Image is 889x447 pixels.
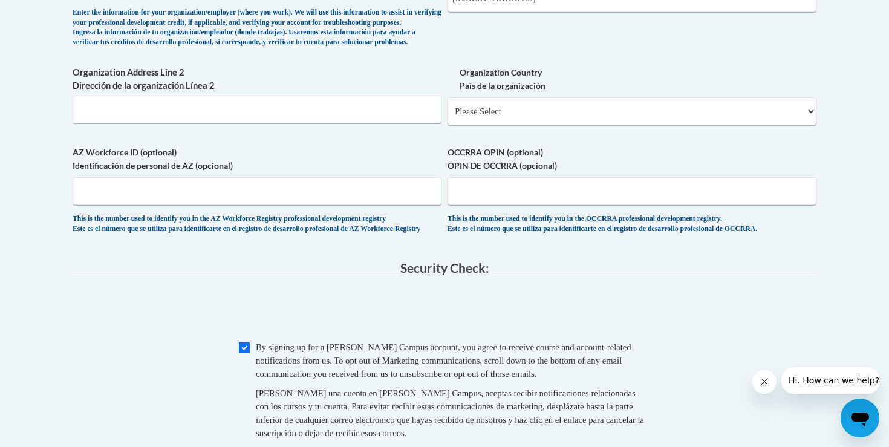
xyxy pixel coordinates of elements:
[73,146,441,172] label: AZ Workforce ID (optional) Identificación de personal de AZ (opcional)
[353,287,536,334] iframe: reCAPTCHA
[73,214,441,234] div: This is the number used to identify you in the AZ Workforce Registry professional development reg...
[256,388,644,438] span: [PERSON_NAME] una cuenta en [PERSON_NAME] Campus, aceptas recibir notificaciones relacionadas con...
[73,66,441,93] label: Organization Address Line 2 Dirección de la organización Línea 2
[400,260,489,275] span: Security Check:
[448,146,816,172] label: OCCRRA OPIN (optional) OPIN DE OCCRRA (opcional)
[752,370,777,394] iframe: Close message
[73,96,441,123] input: Metadata input
[73,8,441,48] div: Enter the information for your organization/employer (where you work). We will use this informati...
[841,399,879,437] iframe: Button to launch messaging window
[781,367,879,394] iframe: Message from company
[448,66,816,93] label: Organization Country País de la organización
[256,342,631,379] span: By signing up for a [PERSON_NAME] Campus account, you agree to receive course and account-related...
[448,214,816,234] div: This is the number used to identify you in the OCCRRA professional development registry. Este es ...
